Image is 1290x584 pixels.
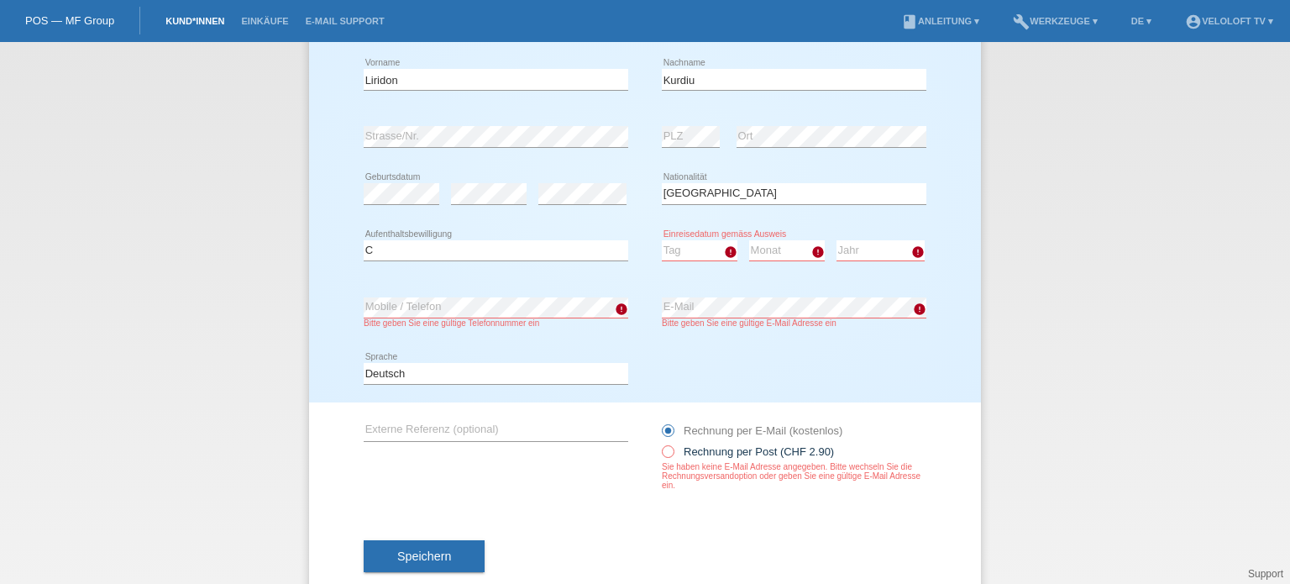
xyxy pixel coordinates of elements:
i: error [615,303,628,316]
div: Bitte geben Sie eine gültige E-Mail Adresse ein [662,318,926,328]
i: error [724,245,737,259]
a: Kund*innen [157,16,233,26]
a: Support [1248,568,1283,580]
button: Speichern [364,540,485,572]
i: error [911,245,925,259]
a: Einkäufe [233,16,296,26]
a: bookAnleitung ▾ [893,16,988,26]
i: error [811,245,825,259]
i: account_circle [1185,13,1202,30]
label: Rechnung per E-Mail (kostenlos) [662,424,842,437]
a: DE ▾ [1123,16,1160,26]
span: Speichern [397,550,451,563]
a: account_circleVeloLoft TV ▾ [1177,16,1282,26]
i: build [1013,13,1030,30]
input: Rechnung per Post (CHF 2.90) [662,445,673,466]
a: POS — MF Group [25,14,114,27]
i: error [913,303,926,316]
input: Rechnung per E-Mail (kostenlos) [662,424,673,445]
a: buildWerkzeuge ▾ [1004,16,1106,26]
i: book [901,13,918,30]
a: E-Mail Support [297,16,393,26]
div: Sie haben keine E-Mail Adresse angegeben. Bitte wechseln Sie die Rechnungsversandoption oder gebe... [662,462,926,490]
div: Bitte geben Sie eine gültige Telefonnummer ein [364,318,628,328]
label: Rechnung per Post (CHF 2.90) [662,445,834,458]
